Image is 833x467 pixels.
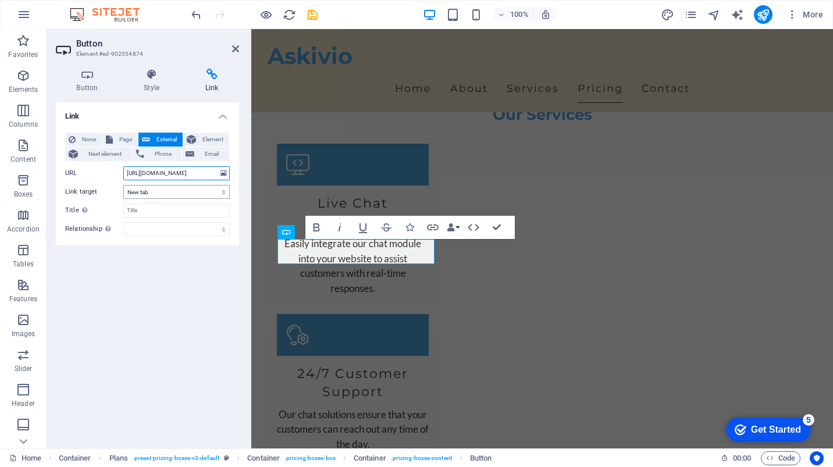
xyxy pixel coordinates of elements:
[283,8,296,22] i: Reload page
[540,9,551,20] i: On resize automatically adjust zoom level to fit chosen device.
[731,8,744,22] i: AI Writer
[56,102,239,123] h4: Link
[65,185,123,199] label: Link target
[9,451,41,465] a: Click to cancel selection. Double-click to open Pages
[65,204,123,218] label: Title
[59,451,91,465] span: Click to select. Double-click to edit
[133,147,182,161] button: Phone
[154,133,179,147] span: External
[65,133,102,147] button: None
[306,8,319,22] i: Save (Ctrl+S)
[761,451,800,465] button: Code
[67,8,154,22] img: Editor Logo
[133,451,219,465] span: . preset-pricing-boxes-v3-default
[102,133,138,147] button: Page
[76,38,239,49] h2: Button
[493,8,534,22] button: 100%
[79,133,98,147] span: None
[184,69,239,93] h4: Link
[786,9,823,20] span: More
[56,69,123,93] h4: Button
[9,6,94,30] div: Get Started 5 items remaining, 0% complete
[731,8,745,22] button: text_generator
[391,451,452,465] span: . pricing-boxes-content
[707,8,721,22] i: Navigator
[810,451,824,465] button: Usercentrics
[305,216,327,239] button: Bold (⌘B)
[754,5,773,24] button: publish
[200,133,226,147] span: Element
[109,451,128,465] span: Click to select. Double-click to edit
[65,166,123,180] label: URL
[284,451,336,465] span: . pricing-boxes-box
[782,5,828,24] button: More
[352,216,374,239] button: Underline (⌘U)
[13,259,34,269] p: Tables
[259,8,273,22] button: Click here to leave preview mode and continue editing
[138,133,183,147] button: External
[756,8,770,22] i: Publish
[375,216,397,239] button: Strikethrough
[247,451,280,465] span: Click to select. Double-click to edit
[123,204,230,218] input: Title
[741,454,743,462] span: :
[65,147,132,161] button: Next element
[445,216,461,239] button: Data Bindings
[470,451,492,465] span: Click to select. Double-click to edit
[12,399,35,408] p: Header
[9,294,37,304] p: Features
[422,216,444,239] button: Link
[354,451,386,465] span: Click to select. Double-click to edit
[684,8,698,22] button: pages
[661,8,675,22] button: design
[684,8,697,22] i: Pages (Ctrl+Alt+S)
[13,434,34,443] p: Footer
[7,224,40,234] p: Accordion
[282,8,296,22] button: reload
[661,8,674,22] i: Design (Ctrl+Alt+Y)
[15,364,33,373] p: Slider
[510,8,529,22] h6: 100%
[14,190,33,199] p: Boxes
[116,133,134,147] span: Page
[10,155,36,164] p: Content
[733,451,751,465] span: 00 00
[329,216,351,239] button: Italic (⌘I)
[707,8,721,22] button: navigator
[190,8,203,22] i: Undo: Change link (Ctrl+Z)
[34,13,84,23] div: Get Started
[183,133,229,147] button: Element
[462,216,485,239] button: HTML
[86,2,98,14] div: 5
[81,147,129,161] span: Next element
[148,147,179,161] span: Phone
[398,216,421,239] button: Icons
[8,50,38,59] p: Favorites
[76,49,216,59] h3: Element #ed-902054874
[721,451,752,465] h6: Session time
[224,455,229,461] i: This element is a customizable preset
[486,216,508,239] button: Confirm (⌘+⏎)
[123,166,230,180] input: URL...
[766,451,795,465] span: Code
[65,222,123,236] label: Relationship
[59,451,492,465] nav: breadcrumb
[198,147,226,161] span: Email
[189,8,203,22] button: undo
[123,69,185,93] h4: Style
[9,120,38,129] p: Columns
[9,85,38,94] p: Elements
[305,8,319,22] button: save
[182,147,229,161] button: Email
[12,329,35,338] p: Images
